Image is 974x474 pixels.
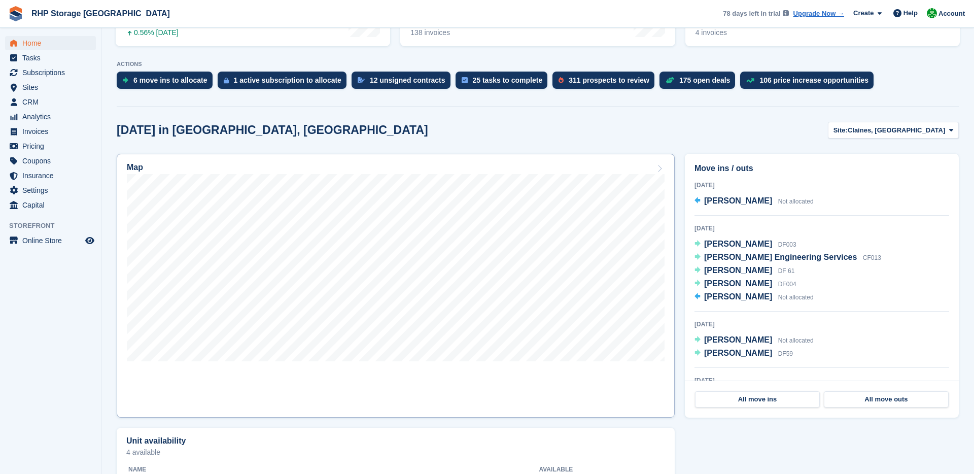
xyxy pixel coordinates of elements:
span: Not allocated [778,294,814,301]
a: 6 move ins to allocate [117,72,218,94]
a: Preview store [84,234,96,247]
span: Not allocated [778,337,814,344]
a: 12 unsigned contracts [352,72,456,94]
a: menu [5,154,96,168]
div: [DATE] [694,376,949,385]
span: [PERSON_NAME] [704,196,772,205]
span: Pricing [22,139,83,153]
span: [PERSON_NAME] [704,266,772,275]
span: [PERSON_NAME] [704,349,772,357]
span: Account [938,9,965,19]
div: 25 tasks to complete [473,76,543,84]
span: Coupons [22,154,83,168]
span: Tasks [22,51,83,65]
a: All move ins [695,391,820,408]
a: RHP Storage [GEOGRAPHIC_DATA] [27,5,174,22]
a: [PERSON_NAME] DF59 [694,347,793,360]
button: Site: Claines, [GEOGRAPHIC_DATA] [828,122,959,139]
a: 25 tasks to complete [456,72,553,94]
a: [PERSON_NAME] Not allocated [694,195,814,208]
img: price_increase_opportunities-93ffe204e8149a01c8c9dc8f82e8f89637d9d84a8eef4429ea346261dce0b2c0.svg [746,78,754,83]
img: icon-info-grey-7440780725fd019a000dd9b08b2336e03edf1995a4989e88bcd33f0948082b44.svg [783,10,789,16]
div: 138 invoices [410,28,493,37]
img: move_ins_to_allocate_icon-fdf77a2bb77ea45bf5b3d319d69a93e2d87916cf1d5bf7949dd705db3b84f3ca.svg [123,77,128,83]
a: 106 price increase opportunities [740,72,879,94]
img: Rod [927,8,937,18]
span: DF003 [778,241,796,248]
span: Help [903,8,918,18]
div: 1 active subscription to allocate [234,76,341,84]
a: 1 active subscription to allocate [218,72,352,94]
a: menu [5,65,96,80]
span: [PERSON_NAME] Engineering Services [704,253,857,261]
div: [DATE] [694,181,949,190]
span: Home [22,36,83,50]
img: stora-icon-8386f47178a22dfd0bd8f6a31ec36ba5ce8667c1dd55bd0f319d3a0aa187defe.svg [8,6,23,21]
span: [PERSON_NAME] [704,240,772,248]
a: menu [5,51,96,65]
h2: [DATE] in [GEOGRAPHIC_DATA], [GEOGRAPHIC_DATA] [117,123,428,137]
span: Analytics [22,110,83,124]
span: [PERSON_NAME] [704,335,772,344]
span: Site: [833,125,848,136]
p: 4 available [126,449,665,456]
a: 311 prospects to review [552,72,659,94]
span: Create [853,8,874,18]
div: 0.56% [DATE] [126,28,182,37]
a: All move outs [824,391,949,408]
span: [PERSON_NAME] [704,292,772,301]
a: [PERSON_NAME] DF004 [694,278,796,291]
img: deal-1b604bf984904fb50ccaf53a9ad4b4a5d6e5aea283cecdc64d6e3604feb123c2.svg [666,77,674,84]
span: Settings [22,183,83,197]
a: [PERSON_NAME] Not allocated [694,334,814,347]
p: ACTIONS [117,61,959,67]
a: 175 open deals [659,72,740,94]
a: menu [5,110,96,124]
span: DF 61 [778,267,795,275]
h2: Map [127,163,143,172]
a: menu [5,124,96,139]
span: DF004 [778,281,796,288]
span: Insurance [22,168,83,183]
div: 6 move ins to allocate [133,76,207,84]
img: active_subscription_to_allocate_icon-d502201f5373d7db506a760aba3b589e785aa758c864c3986d89f69b8ff3... [224,77,229,84]
div: 175 open deals [679,76,730,84]
img: prospect-51fa495bee0391a8d652442698ab0144808aea92771e9ea1ae160a38d050c398.svg [559,77,564,83]
span: 78 days left in trial [723,9,780,19]
span: CF013 [863,254,881,261]
a: menu [5,36,96,50]
span: DF59 [778,350,793,357]
span: [PERSON_NAME] [704,279,772,288]
div: [DATE] [694,320,949,329]
span: Storefront [9,221,101,231]
a: menu [5,95,96,109]
a: menu [5,183,96,197]
span: CRM [22,95,83,109]
div: 12 unsigned contracts [370,76,445,84]
a: menu [5,233,96,248]
div: [DATE] [694,224,949,233]
a: Upgrade Now → [793,9,844,19]
span: Claines, [GEOGRAPHIC_DATA] [848,125,945,136]
img: contract_signature_icon-13c848040528278c33f63329250d36e43548de30e8caae1d1a13099fd9432cc5.svg [358,77,365,83]
span: Sites [22,80,83,94]
a: [PERSON_NAME] Not allocated [694,291,814,304]
h2: Unit availability [126,436,186,446]
div: 106 price increase opportunities [759,76,868,84]
span: Invoices [22,124,83,139]
div: 311 prospects to review [569,76,649,84]
span: Not allocated [778,198,814,205]
div: 4 invoices [695,28,765,37]
a: menu [5,168,96,183]
a: menu [5,80,96,94]
img: task-75834270c22a3079a89374b754ae025e5fb1db73e45f91037f5363f120a921f8.svg [462,77,468,83]
a: menu [5,198,96,212]
a: Map [117,154,675,418]
span: Capital [22,198,83,212]
a: [PERSON_NAME] Engineering Services CF013 [694,251,881,264]
a: [PERSON_NAME] DF003 [694,238,796,251]
span: Subscriptions [22,65,83,80]
h2: Move ins / outs [694,162,949,175]
span: Online Store [22,233,83,248]
a: [PERSON_NAME] DF 61 [694,264,794,278]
